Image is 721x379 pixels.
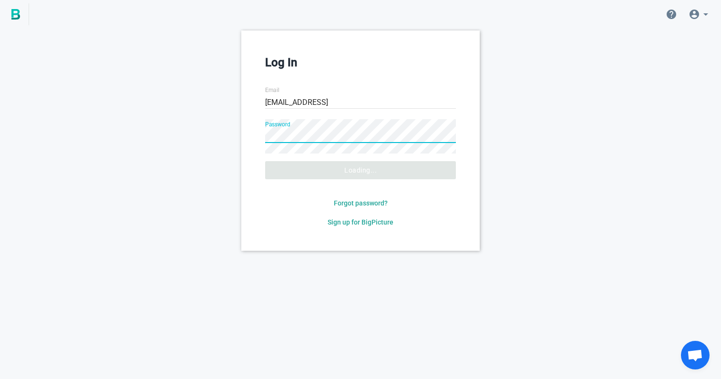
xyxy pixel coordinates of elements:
[265,161,456,179] button: Loading...
[328,218,393,226] span: Sign up for BigPicture
[334,199,388,207] span: Forgot password?
[265,54,456,71] h3: Log In
[11,9,20,20] img: BigPicture.io
[681,341,710,369] a: Open chat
